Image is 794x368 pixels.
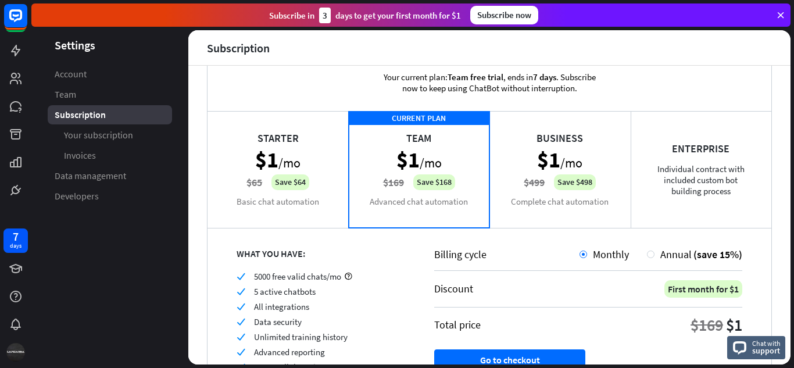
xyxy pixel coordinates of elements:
[593,248,629,261] span: Monthly
[470,6,538,24] div: Subscribe now
[9,5,44,40] button: Open LiveChat chat widget
[364,54,614,111] div: Your current plan: , ends in . Subscribe now to keep using ChatBot without interruption.
[269,8,461,23] div: Subscribe in days to get your first month for $1
[55,109,106,121] span: Subscription
[448,72,503,83] span: Team free trial
[752,338,781,349] span: Chat with
[237,317,245,326] i: check
[254,286,316,297] span: 5 active chatbots
[237,333,245,341] i: check
[55,88,76,101] span: Team
[254,316,302,327] span: Data security
[237,302,245,311] i: check
[31,37,188,53] header: Settings
[664,280,742,298] div: First month for $1
[64,149,96,162] span: Invoices
[55,190,99,202] span: Developers
[13,231,19,242] div: 7
[254,301,309,312] span: All integrations
[55,68,87,80] span: Account
[533,72,556,83] span: 7 days
[207,41,270,55] div: Subscription
[55,170,126,182] span: Data management
[726,315,742,335] div: $1
[254,271,341,282] span: 5000 free valid chats/mo
[660,248,692,261] span: Annual
[319,8,331,23] div: 3
[237,272,245,281] i: check
[10,242,22,250] div: days
[3,228,28,253] a: 7 days
[48,65,172,84] a: Account
[434,248,580,261] div: Billing cycle
[254,331,348,342] span: Unlimited training history
[48,187,172,206] a: Developers
[64,129,133,141] span: Your subscription
[48,85,172,104] a: Team
[693,248,742,261] span: (save 15%)
[237,348,245,356] i: check
[48,146,172,165] a: Invoices
[237,287,245,296] i: check
[752,345,781,356] span: support
[434,318,481,331] div: Total price
[254,346,325,358] span: Advanced reporting
[691,315,723,335] div: $169
[237,248,405,259] div: WHAT YOU HAVE:
[48,126,172,145] a: Your subscription
[434,282,473,295] div: Discount
[48,166,172,185] a: Data management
